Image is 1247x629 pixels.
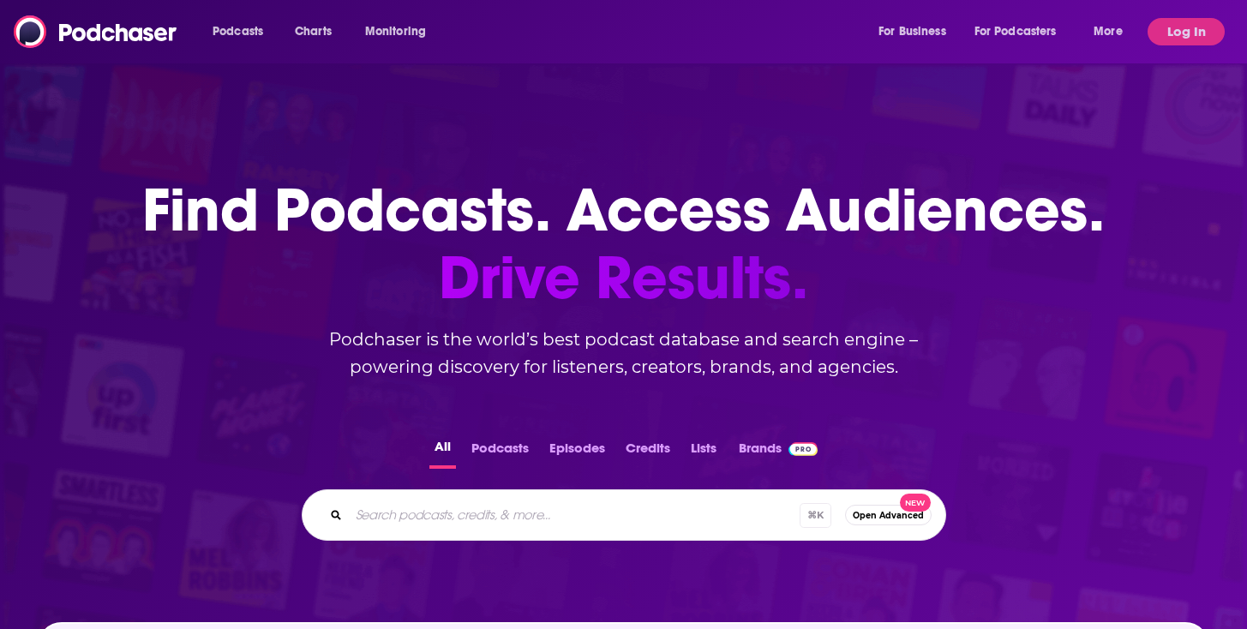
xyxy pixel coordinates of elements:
button: open menu [963,18,1082,45]
span: Podcasts [213,20,263,44]
button: Log In [1148,18,1225,45]
input: Search podcasts, credits, & more... [349,501,800,529]
button: open menu [1082,18,1144,45]
a: BrandsPodchaser Pro [739,435,818,469]
span: Drive Results. [142,244,1105,312]
button: Lists [686,435,722,469]
span: ⌘ K [800,503,831,528]
button: open menu [866,18,968,45]
span: Monitoring [365,20,426,44]
span: New [900,494,931,512]
button: All [429,435,456,469]
span: More [1094,20,1123,44]
a: Charts [284,18,342,45]
span: Charts [295,20,332,44]
button: Podcasts [466,435,534,469]
span: Open Advanced [853,511,924,520]
button: Credits [621,435,675,469]
button: open menu [353,18,448,45]
button: open menu [201,18,285,45]
span: For Business [878,20,946,44]
h1: Find Podcasts. Access Audiences. [142,177,1105,312]
img: Podchaser - Follow, Share and Rate Podcasts [14,15,178,48]
h2: Podchaser is the world’s best podcast database and search engine – powering discovery for listene... [281,326,967,380]
span: For Podcasters [974,20,1057,44]
button: Episodes [544,435,610,469]
div: Search podcasts, credits, & more... [302,489,946,541]
img: Podchaser Pro [788,442,818,456]
button: Open AdvancedNew [845,505,932,525]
